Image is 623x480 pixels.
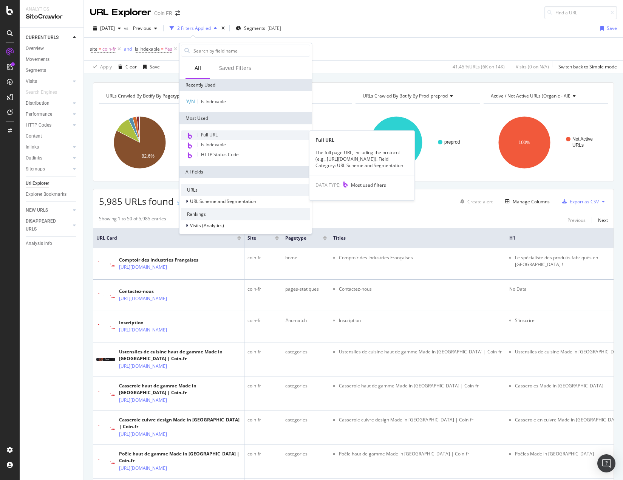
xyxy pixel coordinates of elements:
[100,25,115,31] span: 2025 Sep. 3rd
[333,235,492,242] span: Titles
[233,22,284,34] button: Segments[DATE]
[119,295,167,302] a: [URL][DOMAIN_NAME]
[99,195,174,207] span: 5,985 URLs found
[167,22,220,34] button: 2 Filters Applied
[339,348,503,355] li: Ustensiles de cuisine haut de gamme Made in [GEOGRAPHIC_DATA] | Coin-fr
[502,197,550,206] button: Manage Columns
[597,454,615,472] div: Open Intercom Messenger
[140,61,160,73] button: Save
[119,382,241,396] div: Casserole haut de gamme Made in [GEOGRAPHIC_DATA] | Coin-fr
[26,88,65,96] a: Search Engines
[96,391,115,396] img: main image
[161,46,164,52] span: =
[181,208,310,220] div: Rankings
[607,25,617,31] div: Save
[119,362,167,370] a: [URL][DOMAIN_NAME]
[201,98,226,105] span: Is Indexable
[96,459,115,464] img: main image
[457,195,493,207] button: Create alert
[339,382,503,389] li: Casserole haut de gamme Made in [GEOGRAPHIC_DATA] | Coin-fr
[90,46,97,52] span: site
[99,215,166,225] div: Showing 1 to 50 of 5,985 entries
[491,93,570,99] span: Active / Not Active URLs (organic - all)
[90,22,124,34] button: [DATE]
[26,206,71,214] a: NEW URLS
[26,6,77,12] div: Analytics
[544,6,617,19] input: Find a URL
[135,46,160,52] span: Is Indexable
[351,182,386,188] span: Most used filters
[444,139,460,145] text: preprod
[119,451,241,464] div: Poêle haut de gamme Made in [GEOGRAPHIC_DATA] | Coin-fr
[179,79,312,91] div: Recently Used
[285,254,327,261] div: home
[559,195,599,207] button: Export as CSV
[247,417,279,423] div: coin-fr
[26,121,51,129] div: HTTP Codes
[102,44,116,54] span: coin-fr
[339,417,503,423] li: Casserole cuivre design Made in [GEOGRAPHIC_DATA] | Coin-fr
[96,293,115,298] img: main image
[26,56,78,63] a: Movements
[124,46,132,52] div: and
[453,63,505,70] div: 41.45 % URLs ( 6K on 14K )
[309,137,414,143] div: Full URL
[26,77,71,85] a: Visits
[181,184,310,196] div: URLs
[244,25,265,31] span: Segments
[105,90,216,102] h4: URLs Crawled By Botify By pagetype
[285,348,327,355] div: categories
[26,132,78,140] a: Content
[247,286,279,293] div: coin-fr
[125,63,137,70] div: Clear
[190,222,224,229] span: Visits (Analytics)
[26,154,71,162] a: Outlinks
[195,64,201,72] div: All
[26,56,49,63] div: Movements
[179,45,209,54] button: Add Filter
[285,451,327,457] div: categories
[130,22,160,34] button: Previous
[489,90,601,102] h4: Active / Not Active URLs
[96,235,235,242] span: URL Card
[96,324,115,329] img: main image
[150,63,160,70] div: Save
[26,110,52,118] div: Performance
[26,180,49,187] div: Url Explorer
[26,77,37,85] div: Visits
[119,396,167,404] a: [URL][DOMAIN_NAME]
[26,217,64,233] div: DISAPPEARED URLS
[26,190,78,198] a: Explorer Bookmarks
[518,140,530,145] text: 100%
[119,257,198,263] div: Comptoir des Industries Françaises
[356,110,480,175] div: A chart.
[130,25,151,31] span: Previous
[119,319,192,326] div: Inscription
[220,25,226,32] div: times
[26,110,71,118] a: Performance
[26,190,66,198] div: Explorer Bookmarks
[597,22,617,34] button: Save
[361,90,473,102] h4: URLs Crawled By Botify By prod_preprod
[26,45,44,53] div: Overview
[99,110,223,175] svg: A chart.
[247,348,279,355] div: coin-fr
[179,112,312,124] div: Most Used
[96,358,115,361] img: main image
[177,25,211,31] div: 2 Filters Applied
[484,110,608,175] div: A chart.
[154,9,172,17] div: Coin FR
[142,153,155,159] text: 82.6%
[201,141,226,148] span: Is Indexable
[26,206,48,214] div: NEW URLS
[106,93,182,99] span: URLs Crawled By Botify By pagetype
[247,235,264,242] span: site
[513,198,550,205] div: Manage Columns
[26,67,78,74] a: Segments
[267,25,281,31] div: [DATE]
[190,198,256,204] span: URL Scheme and Segmentation
[339,286,503,293] li: Contactez-nous
[26,217,71,233] a: DISAPPEARED URLS
[96,425,115,430] img: main image
[285,286,327,293] div: pages-statiques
